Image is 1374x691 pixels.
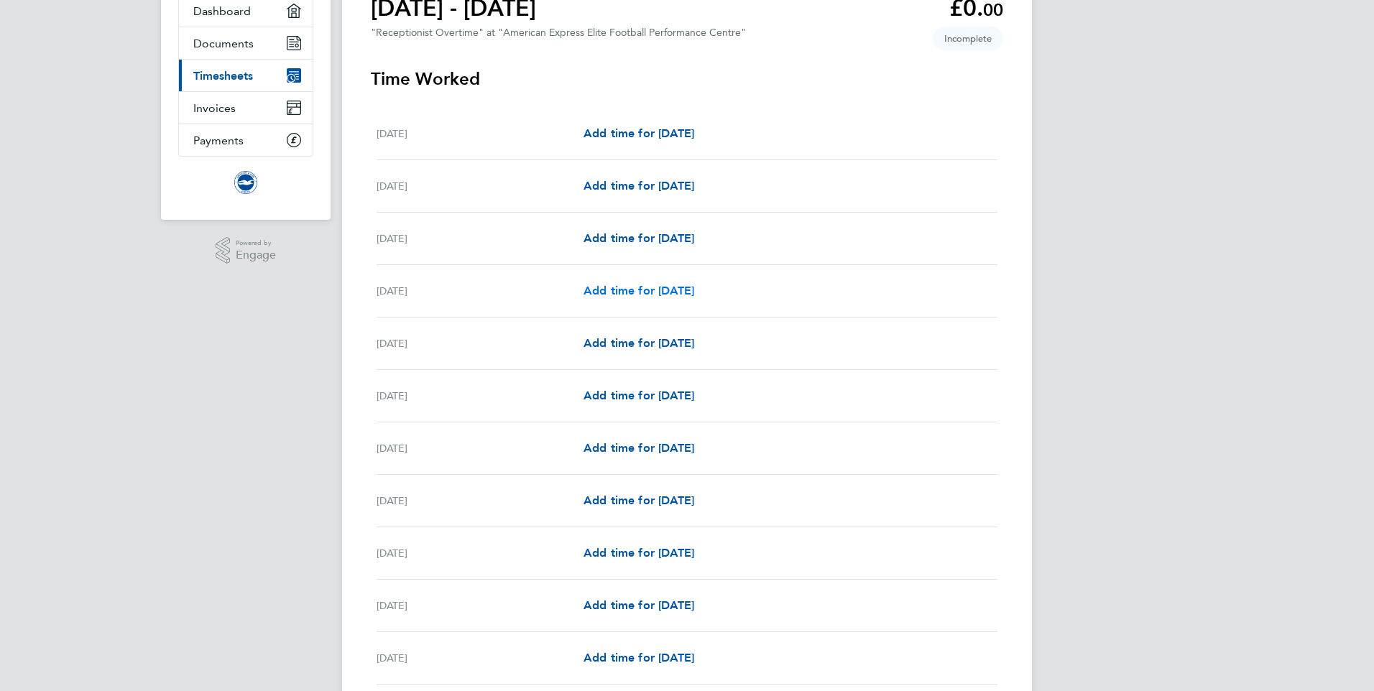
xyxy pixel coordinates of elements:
[584,387,694,404] a: Add time for [DATE]
[584,651,694,664] span: Add time for [DATE]
[193,69,253,83] span: Timesheets
[377,282,584,300] div: [DATE]
[584,440,694,457] a: Add time for [DATE]
[584,231,694,245] span: Add time for [DATE]
[584,597,694,614] a: Add time for [DATE]
[236,249,276,261] span: Engage
[371,68,1003,91] h3: Time Worked
[584,649,694,667] a: Add time for [DATE]
[377,125,584,142] div: [DATE]
[179,27,313,59] a: Documents
[377,230,584,247] div: [DATE]
[584,335,694,352] a: Add time for [DATE]
[193,134,244,147] span: Payments
[584,389,694,402] span: Add time for [DATE]
[584,230,694,247] a: Add time for [DATE]
[584,177,694,195] a: Add time for [DATE]
[193,4,251,18] span: Dashboard
[179,60,313,91] a: Timesheets
[377,387,584,404] div: [DATE]
[584,125,694,142] a: Add time for [DATE]
[371,27,746,39] div: "Receptionist Overtime" at "American Express Elite Football Performance Centre"
[933,27,1003,50] span: This timesheet is Incomplete.
[377,544,584,562] div: [DATE]
[377,177,584,195] div: [DATE]
[584,126,694,140] span: Add time for [DATE]
[216,237,277,264] a: Powered byEngage
[377,492,584,509] div: [DATE]
[584,492,694,509] a: Add time for [DATE]
[179,124,313,156] a: Payments
[377,440,584,457] div: [DATE]
[584,336,694,350] span: Add time for [DATE]
[584,546,694,560] span: Add time for [DATE]
[178,171,313,194] a: Go to home page
[193,101,236,115] span: Invoices
[584,179,694,193] span: Add time for [DATE]
[584,598,694,612] span: Add time for [DATE]
[584,284,694,297] span: Add time for [DATE]
[234,171,257,194] img: brightonandhovealbion-logo-retina.png
[377,597,584,614] div: [DATE]
[584,441,694,455] span: Add time for [DATE]
[377,649,584,667] div: [DATE]
[584,493,694,507] span: Add time for [DATE]
[193,37,254,50] span: Documents
[377,335,584,352] div: [DATE]
[584,544,694,562] a: Add time for [DATE]
[179,92,313,124] a: Invoices
[236,237,276,249] span: Powered by
[584,282,694,300] a: Add time for [DATE]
